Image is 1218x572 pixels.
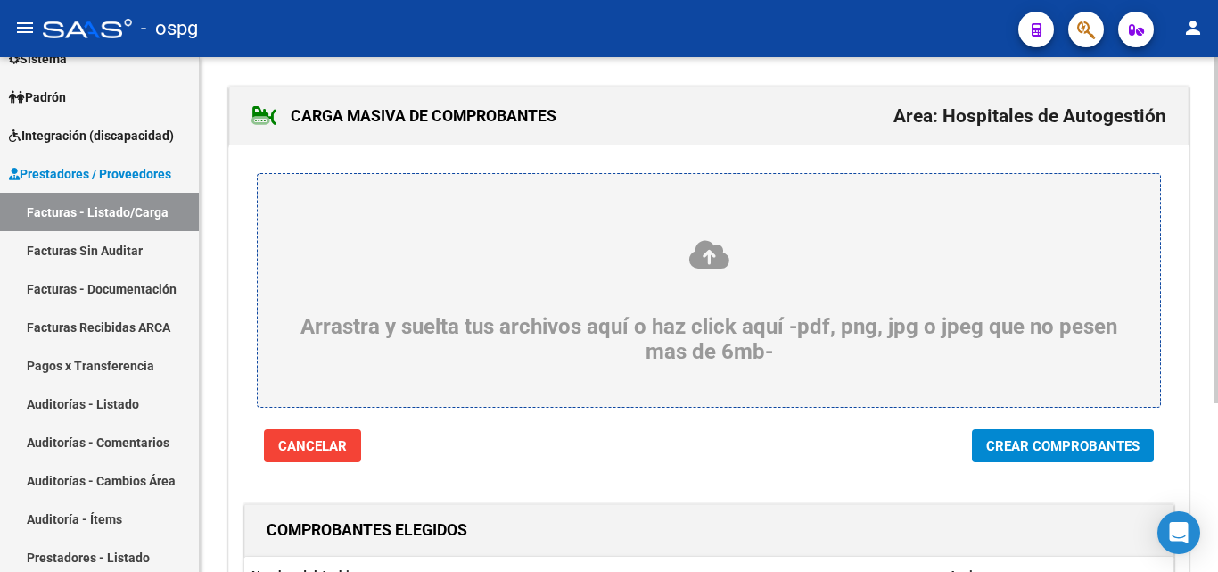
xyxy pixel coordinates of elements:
[986,438,1140,454] span: Crear Comprobantes
[972,429,1154,462] button: Crear Comprobantes
[141,9,198,48] span: - ospg
[251,102,556,130] h1: CARGA MASIVA DE COMPROBANTES
[1157,511,1200,554] div: Open Intercom Messenger
[9,87,66,107] span: Padrón
[278,438,347,454] span: Cancelar
[1182,17,1204,38] mat-icon: person
[267,516,467,544] h1: COMPROBANTES ELEGIDOS
[893,99,1166,133] h2: Area: Hospitales de Autogestión
[9,164,171,184] span: Prestadores / Proveedores
[9,126,174,145] span: Integración (discapacidad)
[9,49,67,69] span: Sistema
[264,429,361,462] button: Cancelar
[300,238,1117,364] div: Arrastra y suelta tus archivos aquí o haz click aquí -pdf, png, jpg o jpeg que no pesen mas de 6mb-
[14,17,36,38] mat-icon: menu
